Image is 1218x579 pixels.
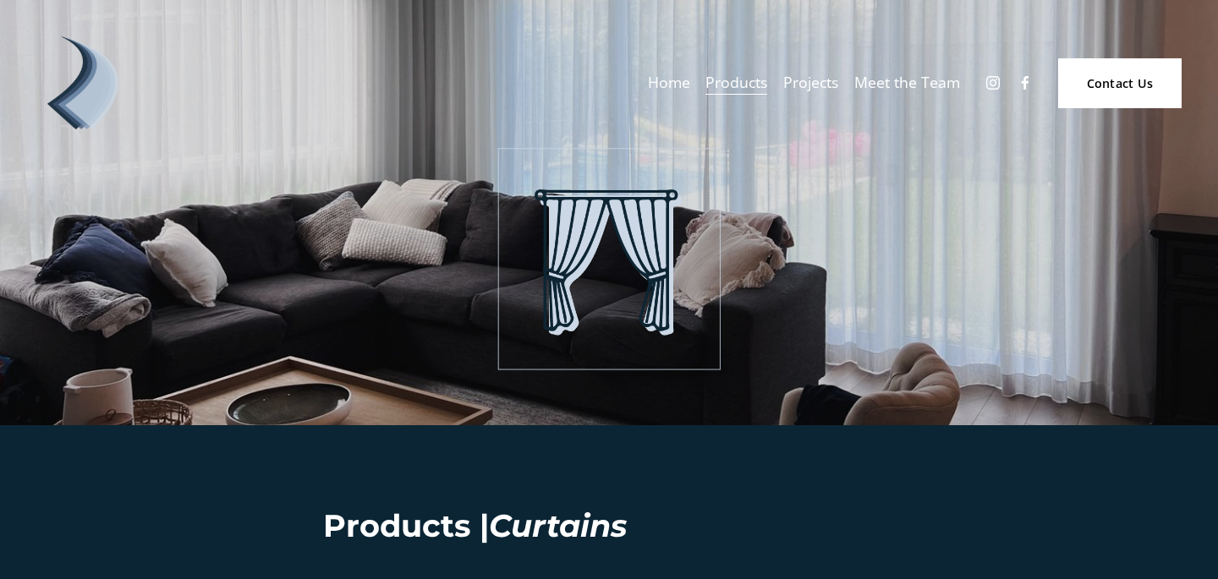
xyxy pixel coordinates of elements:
a: Contact Us [1058,58,1182,108]
span: Products [705,69,767,96]
a: folder dropdown [705,68,767,97]
a: Projects [783,68,838,97]
img: Debonair | Curtains, Blinds, Shutters &amp; Awnings [36,36,129,129]
h2: Products | [323,505,896,547]
a: Meet the Team [854,68,960,97]
a: Instagram [985,74,1001,91]
a: Home [648,68,690,97]
em: Curtains [489,506,628,544]
a: Facebook [1017,74,1034,91]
